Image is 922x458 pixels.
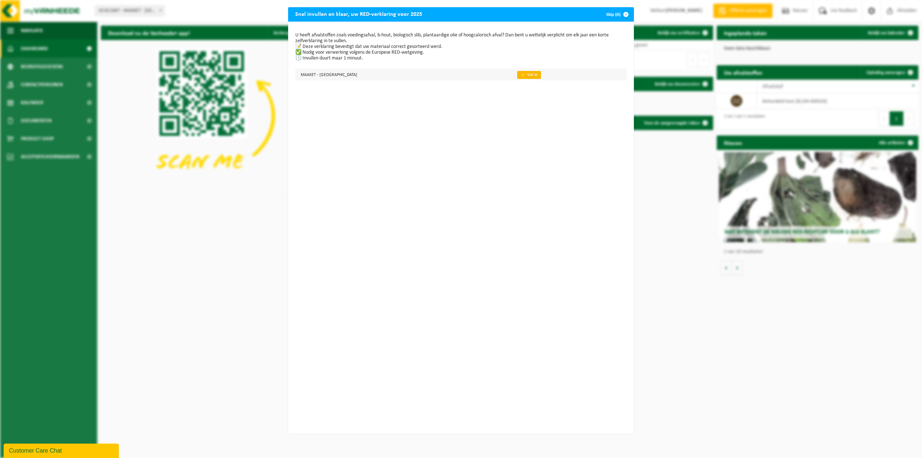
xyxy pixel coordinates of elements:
h2: Snel invullen en klaar, uw RED-verklaring voor 2025 [288,7,429,21]
p: U heeft afvalstoffen zoals voedingsafval, b-hout, biologisch slib, plantaardige olie of hoogcalor... [295,32,627,61]
a: 👉 Vul in [517,71,541,79]
td: MAAKET - [GEOGRAPHIC_DATA] [295,68,511,80]
button: Skip (0) [600,7,633,22]
iframe: chat widget [4,442,120,458]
